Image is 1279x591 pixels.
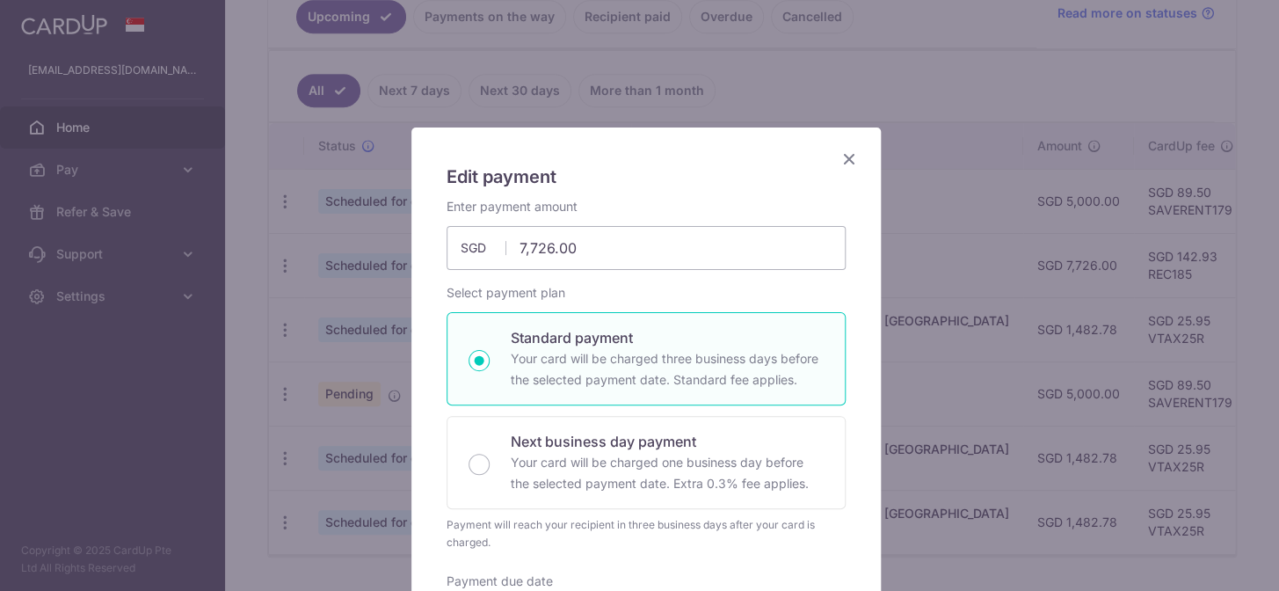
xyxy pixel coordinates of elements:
p: Next business day payment [511,431,824,452]
p: Standard payment [511,327,824,348]
input: 0.00 [447,226,846,270]
span: SGD [461,239,506,257]
h5: Edit payment [447,163,846,191]
label: Payment due date [447,573,553,590]
div: Payment will reach your recipient in three business days after your card is charged. [447,516,846,551]
p: Your card will be charged one business day before the selected payment date. Extra 0.3% fee applies. [511,452,824,494]
button: Close [839,149,860,170]
label: Enter payment amount [447,198,578,215]
label: Select payment plan [447,284,565,302]
p: Your card will be charged three business days before the selected payment date. Standard fee appl... [511,348,824,390]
